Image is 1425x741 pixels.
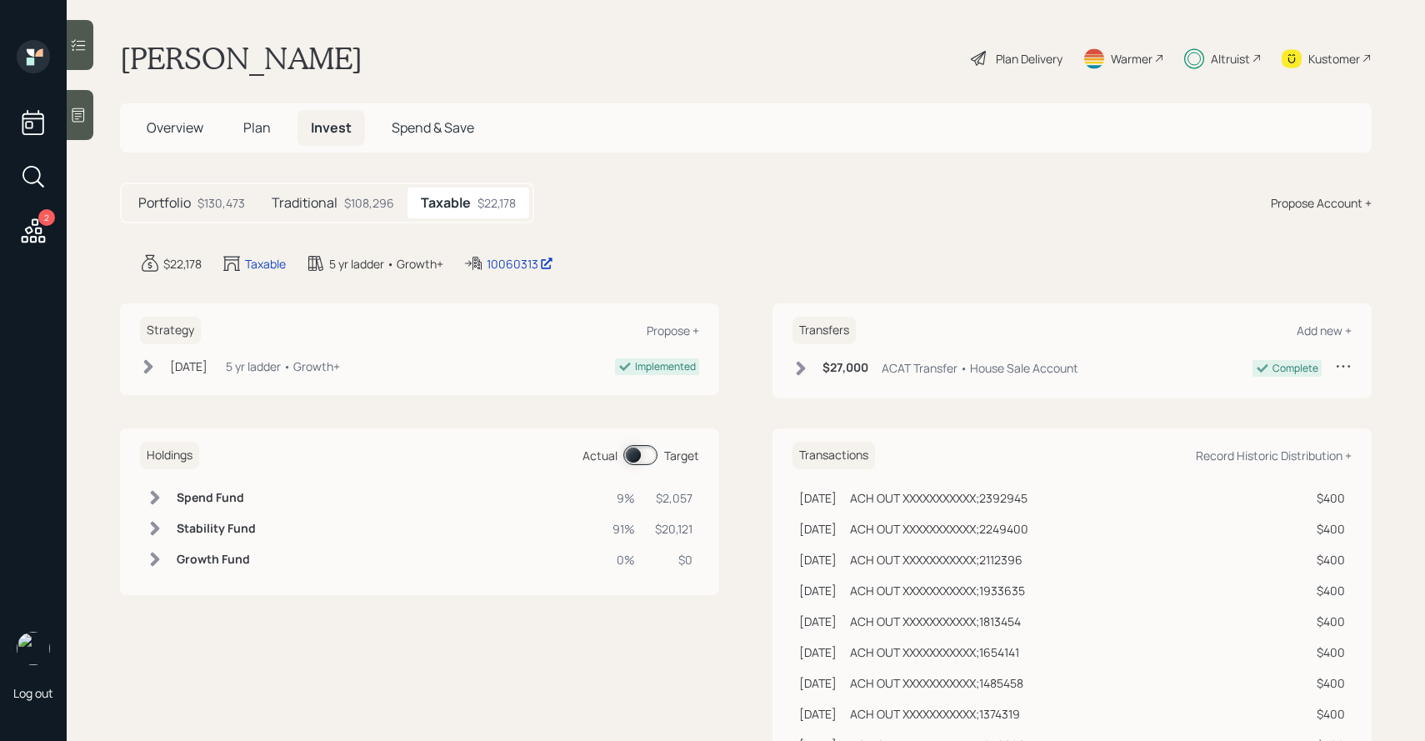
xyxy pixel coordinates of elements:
div: [DATE] [799,551,837,568]
div: ACH OUT XXXXXXXXXXX;1933635 [850,582,1025,599]
div: Add new + [1297,323,1352,338]
div: 5 yr ladder • Growth+ [226,358,340,375]
span: Invest [311,118,352,137]
div: $400 [1317,613,1345,630]
div: Warmer [1111,50,1152,68]
img: sami-boghos-headshot.png [17,632,50,665]
div: $400 [1317,520,1345,538]
div: $20,121 [655,520,692,538]
div: $22,178 [163,255,202,273]
div: [DATE] [799,489,837,507]
h5: Portfolio [138,195,191,211]
div: Plan Delivery [996,50,1062,68]
div: 91% [612,520,635,538]
span: Overview [147,118,203,137]
div: ACH OUT XXXXXXXXXXX;1813454 [850,613,1021,630]
div: Record Historic Distribution + [1196,448,1352,463]
div: ACH OUT XXXXXXXXXXX;1485458 [850,674,1023,692]
div: 10060313 [487,255,553,273]
div: [DATE] [799,643,837,661]
div: $400 [1317,674,1345,692]
div: $400 [1317,643,1345,661]
div: $400 [1317,489,1345,507]
div: [DATE] [799,582,837,599]
div: Altruist [1211,50,1250,68]
div: Kustomer [1308,50,1360,68]
h6: $27,000 [822,361,868,375]
div: ACH OUT XXXXXXXXXXX;1374319 [850,705,1020,723]
div: ACH OUT XXXXXXXXXXX;1654141 [850,643,1019,661]
h6: Holdings [140,442,199,469]
div: Taxable [245,255,286,273]
h6: Growth Fund [177,553,256,567]
div: 2 [38,209,55,226]
div: $400 [1317,705,1345,723]
div: Log out [13,685,53,701]
div: $400 [1317,551,1345,568]
div: ACH OUT XXXXXXXXXXX;2392945 [850,489,1027,507]
h5: Traditional [272,195,337,211]
div: Propose Account + [1271,194,1372,212]
div: Propose + [647,323,699,338]
h6: Strategy [140,317,201,344]
div: [DATE] [799,674,837,692]
div: ACH OUT XXXXXXXXXXX;2112396 [850,551,1022,568]
div: Implemented [635,359,696,374]
div: $400 [1317,582,1345,599]
span: Spend & Save [392,118,474,137]
div: 0% [612,551,635,568]
div: Target [664,447,699,464]
h6: Spend Fund [177,491,256,505]
div: ACH OUT XXXXXXXXXXX;2249400 [850,520,1028,538]
div: Actual [582,447,617,464]
div: [DATE] [799,705,837,723]
h6: Stability Fund [177,522,256,536]
div: Complete [1272,361,1318,376]
div: $0 [655,551,692,568]
div: $108,296 [344,194,394,212]
div: [DATE] [799,613,837,630]
div: $22,178 [477,194,516,212]
div: 5 yr ladder • Growth+ [329,255,443,273]
h6: Transactions [792,442,875,469]
span: Plan [243,118,271,137]
h6: Transfers [792,317,856,344]
h5: Taxable [421,195,471,211]
div: [DATE] [799,520,837,538]
div: 9% [612,489,635,507]
div: $130,473 [197,194,245,212]
div: [DATE] [170,358,207,375]
div: ACAT Transfer • House Sale Account [882,359,1078,377]
h1: [PERSON_NAME] [120,40,362,77]
div: $2,057 [655,489,692,507]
